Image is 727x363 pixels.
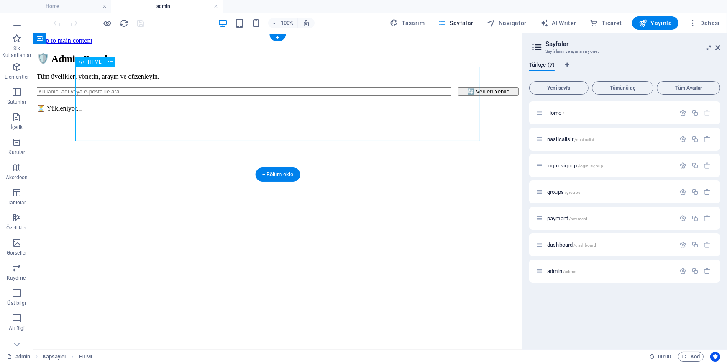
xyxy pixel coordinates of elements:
div: login-signup/login-signup [545,163,675,168]
h6: Oturum süresi [649,352,671,362]
p: Görseller [7,250,27,256]
div: Sil [704,215,711,222]
button: Yeni sayfa [529,81,589,95]
div: nasilcalisir/nasilcalisir [545,136,675,142]
div: Home/ [545,110,675,116]
span: Türkçe (7) [529,60,555,72]
span: /dashboard [573,243,596,247]
p: Alt Bigi [9,325,25,332]
span: Sayfayı açmak için tıkla [547,189,580,195]
span: Yeni sayfa [533,85,585,90]
div: Ayarlar [679,109,686,116]
div: Sil [704,136,711,143]
div: dashboard/dashboard [545,242,675,247]
span: /login-signup [578,164,604,168]
div: payment/payment [545,216,675,221]
button: Usercentrics [710,352,720,362]
button: Navigatör [484,16,530,30]
span: admin [547,268,577,274]
div: Ayarlar [679,241,686,248]
span: Ticaret [590,19,622,27]
div: Başlangıç sayfası silinemez [704,109,711,116]
button: Tüm Ayarlar [657,81,720,95]
span: Sayfayı açmak için tıkla [547,242,596,248]
div: + [269,34,286,41]
span: /admin [563,269,577,274]
button: AI Writer [537,16,580,30]
button: Tasarım [387,16,428,30]
span: Navigatör [487,19,527,27]
i: Yeniden boyutlandırmada yakınlaştırma düzeyini seçilen cihaza uyacak şekilde otomatik olarak ayarla. [302,19,310,27]
div: Çoğalt [691,188,699,196]
div: groups/groups [545,189,675,195]
p: Akordeon [6,174,28,181]
h2: Sayfalar [545,40,720,48]
div: Sil [704,188,711,196]
div: Sil [704,162,711,169]
nav: breadcrumb [43,352,94,362]
div: Ayarlar [679,136,686,143]
div: Sil [704,268,711,275]
span: Seçmek için tıkla. Düzenlemek için çift tıkla [79,352,94,362]
div: Çoğalt [691,162,699,169]
span: HTML [88,59,102,64]
div: Dil Sekmeleri [529,62,720,78]
div: admin/admin [545,268,675,274]
p: Kaydırıcı [7,275,27,281]
span: Sayfayı açmak için tıkla [547,110,564,116]
span: Seçmek için tıkla. Düzenlemek için çift tıkla [43,352,66,362]
span: Sayfalar [438,19,474,27]
div: Tasarım (Ctrl+Alt+Y) [387,16,428,30]
div: Çoğalt [691,241,699,248]
div: Çoğalt [691,268,699,275]
div: Ayarlar [679,268,686,275]
span: Yayınla [639,19,672,27]
span: 00 00 [658,352,671,362]
a: Skip to main content [3,3,59,10]
button: Ticaret [586,16,625,30]
span: : [664,353,665,360]
button: 100% [268,18,298,28]
i: Sayfayı yeniden yükleyin [120,18,129,28]
div: Çoğalt [691,109,699,116]
span: Tüm Ayarlar [660,85,717,90]
span: Sayfayı açmak için tıkla [547,215,587,221]
div: Çoğalt [691,215,699,222]
button: Tümünü aç [592,81,654,95]
p: Kutular [8,149,26,156]
span: / [563,111,564,116]
span: Dahası [689,19,720,27]
div: Sil [704,241,711,248]
p: İçerik [10,124,23,131]
span: Sayfayı açmak için tıkla [547,162,603,169]
span: Sayfayı açmak için tıkla [547,136,595,142]
span: /groups [565,190,580,195]
a: Seçimi iptal etmek için tıkla. Sayfaları açmak için çift tıkla [7,352,31,362]
div: Çoğalt [691,136,699,143]
div: Ayarlar [679,215,686,222]
p: Tablolar [8,199,26,206]
p: Sütunlar [7,99,27,106]
button: reload [119,18,129,28]
span: Tümünü aç [596,85,650,90]
h3: Sayfalarını ve ayarlarını yönet [545,48,704,55]
p: Üst bilgi [7,300,26,306]
button: Ön izleme modundan çıkıp düzenlemeye devam etmek için buraya tıklayın [102,18,113,28]
span: AI Writer [540,19,576,27]
p: Özellikler [6,224,27,231]
button: Sayfalar [435,16,477,30]
h6: 100% [281,18,294,28]
p: Elementler [5,74,29,80]
button: Yayınla [632,16,678,30]
span: Kod [682,352,700,362]
h4: admin [111,2,223,11]
button: Dahası [685,16,723,30]
div: + Bölüm ekle [256,167,300,182]
span: /payment [569,216,587,221]
div: Ayarlar [679,188,686,196]
div: Ayarlar [679,162,686,169]
button: Kod [678,352,704,362]
span: Tasarım [390,19,425,27]
span: /nasilcalisir [574,137,595,142]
